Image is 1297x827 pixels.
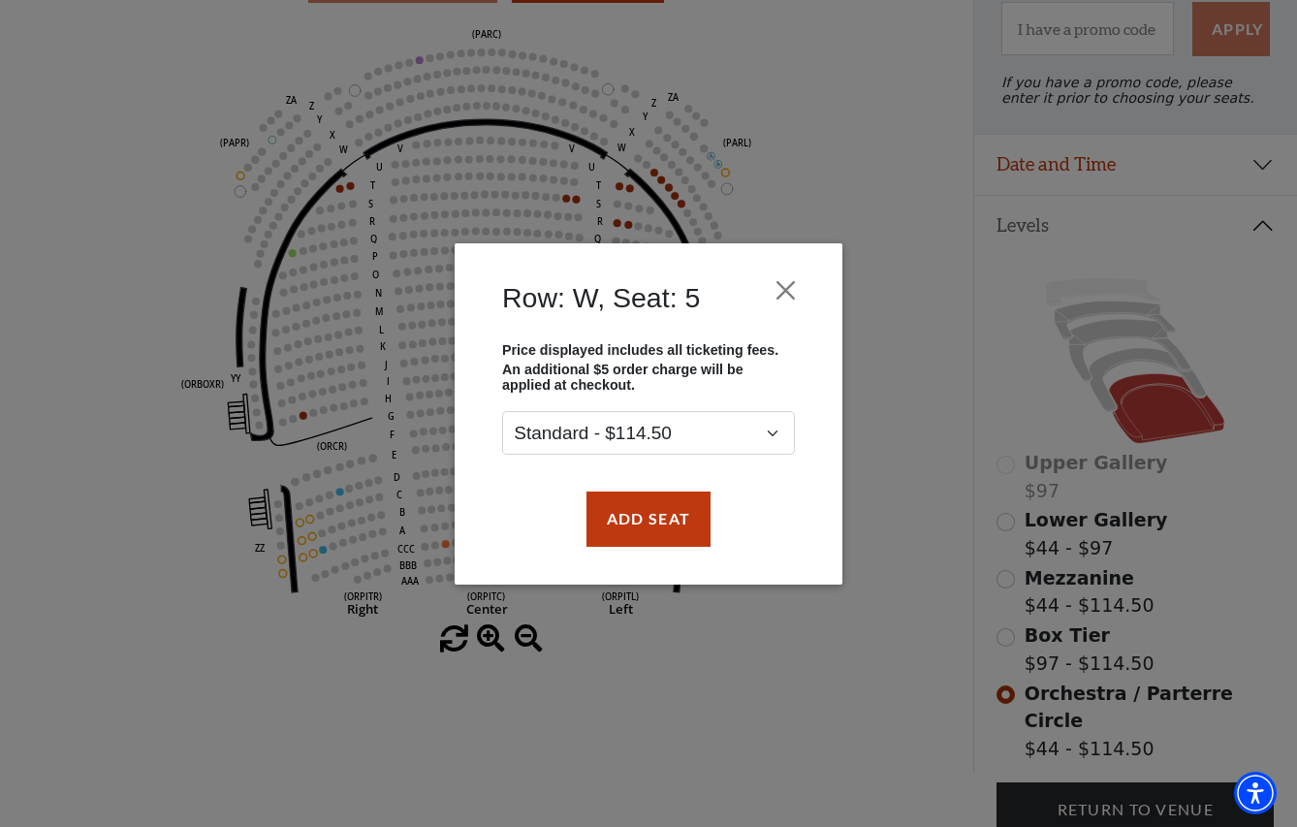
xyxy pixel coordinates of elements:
[768,271,805,308] button: Close
[502,341,795,357] p: Price displayed includes all ticketing fees.
[586,492,711,546] button: Add Seat
[502,362,795,393] p: An additional $5 order charge will be applied at checkout.
[502,281,700,314] h4: Row: W, Seat: 5
[1234,772,1277,814] div: Accessibility Menu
